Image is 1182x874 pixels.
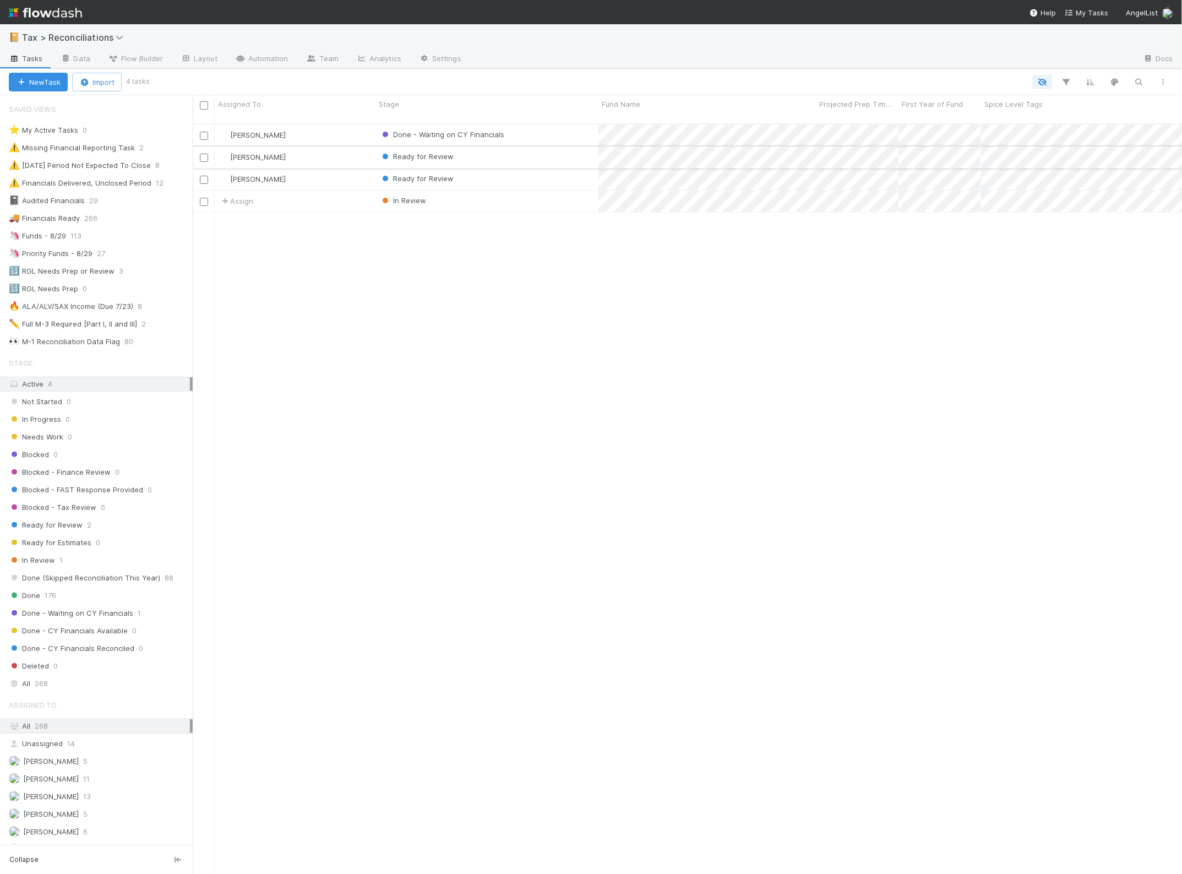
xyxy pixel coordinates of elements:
[83,772,90,786] span: 11
[9,430,63,444] span: Needs Work
[9,300,133,313] div: ALA/ALV/SAX Income (Due 7/23)
[9,176,151,190] div: Financials Delivered, Unclosed Period
[172,51,226,68] a: Layout
[9,756,20,767] img: avatar_45ea4894-10ca-450f-982d-dabe3bd75b0b.png
[23,792,79,801] span: [PERSON_NAME]
[9,73,68,91] button: NewTask
[87,518,91,532] span: 2
[141,317,157,331] span: 2
[9,266,20,275] span: 🔢
[9,319,20,328] span: ✏️
[230,131,286,139] span: [PERSON_NAME]
[219,129,286,140] div: [PERSON_NAME]
[9,677,190,691] div: All
[9,194,85,208] div: Audited Financials
[219,151,286,162] div: [PERSON_NAME]
[108,53,163,64] span: Flow Builder
[602,99,640,110] span: Fund Name
[9,553,55,567] span: In Review
[72,73,122,91] button: Import
[139,642,143,655] span: 0
[9,571,160,585] span: Done (Skipped Reconciliation This Year)
[297,51,347,68] a: Team
[9,284,20,293] span: 🔢
[9,248,20,258] span: 🦄
[9,844,20,855] img: avatar_711f55b7-5a46-40da-996f-bc93b6b86381.png
[84,211,108,225] span: 266
[53,448,58,462] span: 0
[48,379,52,388] span: 4
[23,810,79,818] span: [PERSON_NAME]
[219,173,286,184] div: [PERSON_NAME]
[1162,8,1173,19] img: avatar_cc3a00d7-dd5c-4a2f-8d58-dd6545b20c0d.png
[220,131,228,139] img: avatar_04ed6c9e-3b93-401c-8c3a-8fad1b1fc72c.png
[22,32,129,43] span: Tax > Reconciliations
[9,808,20,819] img: avatar_e41e7ae5-e7d9-4d8d-9f56-31b0d7a2f4fd.png
[1030,7,1056,18] div: Help
[83,754,88,768] span: 5
[9,694,57,716] span: Assigned To
[67,395,71,409] span: 0
[9,178,20,187] span: ⚠️
[35,677,48,691] span: 268
[380,130,504,139] span: Done - Waiting on CY Financials
[9,53,43,64] span: Tasks
[9,143,20,152] span: ⚠️
[96,536,100,550] span: 0
[9,123,78,137] div: My Active Tasks
[9,606,133,620] span: Done - Waiting on CY Financials
[9,213,20,222] span: 🚚
[59,553,63,567] span: 1
[347,51,410,68] a: Analytics
[52,51,99,68] a: Data
[9,196,20,205] span: 📓
[35,721,48,730] span: 268
[155,159,171,172] span: 8
[83,123,98,137] span: 0
[380,195,426,206] div: In Review
[410,51,470,68] a: Settings
[9,159,151,172] div: [DATE] Period Not Expected To Close
[68,430,72,444] span: 0
[219,196,253,207] div: Assign
[9,855,39,865] span: Collapse
[200,132,208,140] input: Toggle Row Selected
[819,99,896,110] span: Projected Prep Time (Minutes)
[9,826,20,837] img: avatar_d45d11ee-0024-4901-936f-9df0a9cc3b4e.png
[9,336,20,346] span: 👀
[220,175,228,183] img: avatar_711f55b7-5a46-40da-996f-bc93b6b86381.png
[200,101,208,110] input: Toggle All Rows Selected
[1065,7,1108,18] a: My Tasks
[230,175,286,183] span: [PERSON_NAME]
[67,737,75,751] span: 14
[83,807,88,821] span: 5
[9,773,20,784] img: avatar_04ed6c9e-3b93-401c-8c3a-8fad1b1fc72c.png
[9,98,56,120] span: Saved Views
[9,395,62,409] span: Not Started
[380,174,454,183] span: Ready for Review
[156,176,175,190] span: 12
[97,247,116,260] span: 27
[9,317,137,331] div: Full M-3 Required [Part I, II and III]
[83,825,88,839] span: 6
[9,264,115,278] div: RGL Needs Prep or Review
[23,757,79,766] span: [PERSON_NAME]
[9,231,20,240] span: 🦄
[9,32,20,42] span: 📔
[83,790,91,804] span: 13
[23,827,79,836] span: [PERSON_NAME]
[220,153,228,161] img: avatar_cfa6ccaa-c7d9-46b3-b608-2ec56ecf97ad.png
[70,229,92,243] span: 113
[148,483,152,497] span: 0
[9,501,96,514] span: Blocked - Tax Review
[230,153,286,161] span: [PERSON_NAME]
[9,125,20,134] span: ⭐
[132,624,137,638] span: 0
[9,412,61,426] span: In Progress
[89,194,109,208] span: 29
[380,173,454,184] div: Ready for Review
[380,196,426,205] span: In Review
[23,774,79,783] span: [PERSON_NAME]
[9,282,78,296] div: RGL Needs Prep
[9,247,92,260] div: Priority Funds - 8/29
